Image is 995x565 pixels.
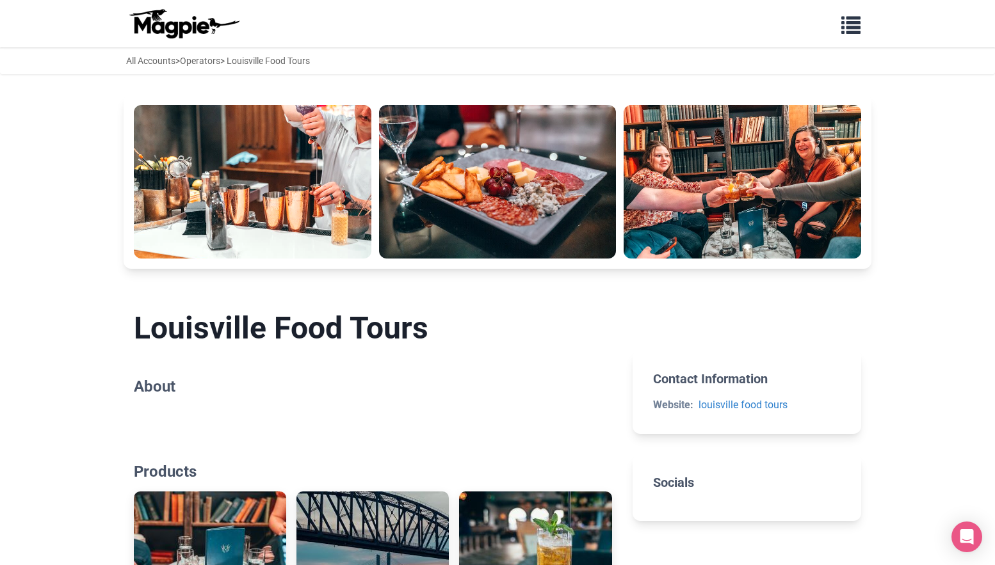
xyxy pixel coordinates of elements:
[699,399,788,411] a: louisville food tours
[126,8,241,39] img: logo-ab69f6fb50320c5b225c76a69d11143b.png
[624,105,861,259] img: Phantoms Of Prohibition: Ghosts, Cocktails, & Bites Tour
[653,475,841,490] h2: Socials
[653,371,841,386] h2: Contact Information
[653,399,693,411] strong: Website:
[126,56,175,66] a: All Accounts
[134,463,612,481] h2: Products
[951,521,982,552] div: Open Intercom Messenger
[126,54,310,68] div: > > Louisville Food Tours
[134,310,612,347] h1: Louisville Food Tours
[134,105,371,259] img: Phantoms Of Prohibition: Ghosts, Cocktails, & Bites Tour
[134,378,612,396] h2: About
[180,56,220,66] a: Operators
[379,105,617,259] img: Phantoms Of Prohibition: Ghosts, Cocktails, & Bites Tour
